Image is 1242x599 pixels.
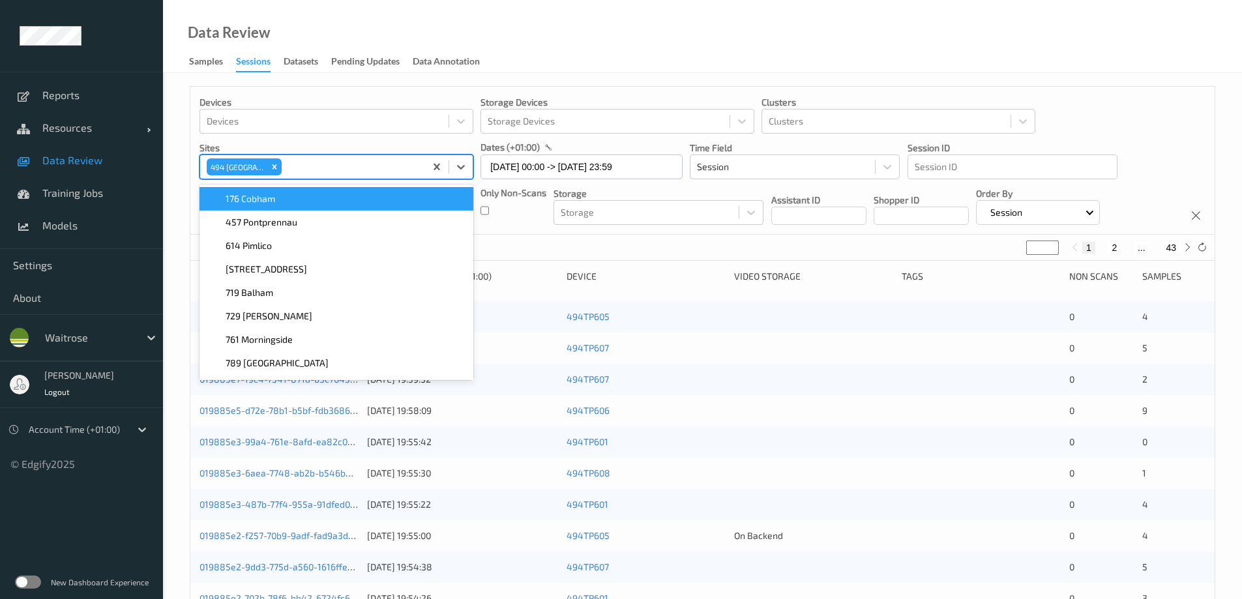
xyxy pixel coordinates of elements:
div: Pending Updates [331,55,400,71]
a: Samples [189,53,236,71]
span: 0 [1069,311,1074,322]
span: 0 [1069,373,1074,385]
p: Storage Devices [481,96,754,109]
div: 494 [GEOGRAPHIC_DATA] [207,158,267,175]
button: 2 [1108,242,1121,254]
div: Remove 494 Altrincham [267,158,282,175]
a: 494TP607 [567,342,609,353]
span: [STREET_ADDRESS] [226,263,307,276]
a: 494TP605 [567,311,610,322]
div: On Backend [734,529,893,542]
p: Shopper ID [874,194,969,207]
span: 0 [1142,436,1147,447]
div: [DATE] 19:54:38 [367,561,557,574]
p: Devices [200,96,473,109]
a: 494TP607 [567,373,609,385]
p: Sites [200,141,473,154]
a: 494TP601 [567,436,608,447]
span: 0 [1069,436,1074,447]
a: 019885e2-9dd3-775d-a560-1616ffe25506 [200,561,374,572]
div: [DATE] 19:55:00 [367,529,557,542]
div: Samples [1142,270,1205,283]
a: 019885e5-d72e-78b1-b5bf-fdb368601b35 [200,405,375,416]
button: ... [1134,242,1149,254]
div: Device [567,270,725,283]
p: Only Non-Scans [481,186,546,199]
a: Pending Updates [331,53,413,71]
a: Datasets [284,53,331,71]
p: Clusters [761,96,1035,109]
a: Sessions [236,53,284,72]
a: 494TP607 [567,561,609,572]
div: Data Review [188,26,270,39]
span: 719 Balham [226,286,273,299]
span: 9 [1142,405,1147,416]
span: 0 [1069,405,1074,416]
a: 019885e2-f257-70b9-9adf-fad9a3de3245 [200,530,375,541]
div: Datasets [284,55,318,71]
a: 019885e3-6aea-7748-ab2b-b546be08d62d [200,467,383,478]
span: 5 [1142,561,1147,572]
div: Data Annotation [413,55,480,71]
span: 4 [1142,530,1148,541]
a: 494TP601 [567,499,608,510]
a: Data Annotation [413,53,493,71]
p: Session ID [908,141,1117,154]
a: 019885e3-487b-77f4-955a-91dfed0ddfd1 [200,499,373,510]
span: 1 [1142,467,1146,478]
div: Tags [902,270,1060,283]
p: Order By [976,187,1101,200]
span: 176 Cobham [226,192,275,205]
span: 457 Pontprennau [226,216,297,229]
span: 0 [1069,499,1074,510]
p: Time Field [690,141,900,154]
p: Session [986,206,1027,219]
span: 0 [1069,342,1074,353]
span: 4 [1142,499,1148,510]
span: 5 [1142,342,1147,353]
span: 789 [GEOGRAPHIC_DATA] [226,357,329,370]
span: 614 Pimlico [226,239,272,252]
span: 761 Morningside [226,333,293,346]
a: 019885e3-99a4-761e-8afd-ea82c0e769db [200,436,378,447]
div: Sessions [236,55,271,72]
a: 494TP606 [567,405,610,416]
div: Video Storage [734,270,893,283]
p: Storage [554,187,763,200]
div: [DATE] 19:58:09 [367,404,557,417]
div: [DATE] 19:55:42 [367,435,557,448]
span: 0 [1069,561,1074,572]
a: 494TP608 [567,467,610,478]
button: 43 [1162,242,1180,254]
div: Non Scans [1069,270,1132,283]
span: 0 [1069,530,1074,541]
div: [DATE] 19:55:22 [367,498,557,511]
div: Samples [189,55,223,71]
span: 0 [1069,467,1074,478]
span: 729 [PERSON_NAME] [226,310,312,323]
a: 494TP605 [567,530,610,541]
span: 2 [1142,373,1147,385]
button: 1 [1082,242,1095,254]
div: [DATE] 19:55:30 [367,467,557,480]
span: 4 [1142,311,1148,322]
p: dates (+01:00) [481,141,540,154]
p: Assistant ID [771,194,866,207]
